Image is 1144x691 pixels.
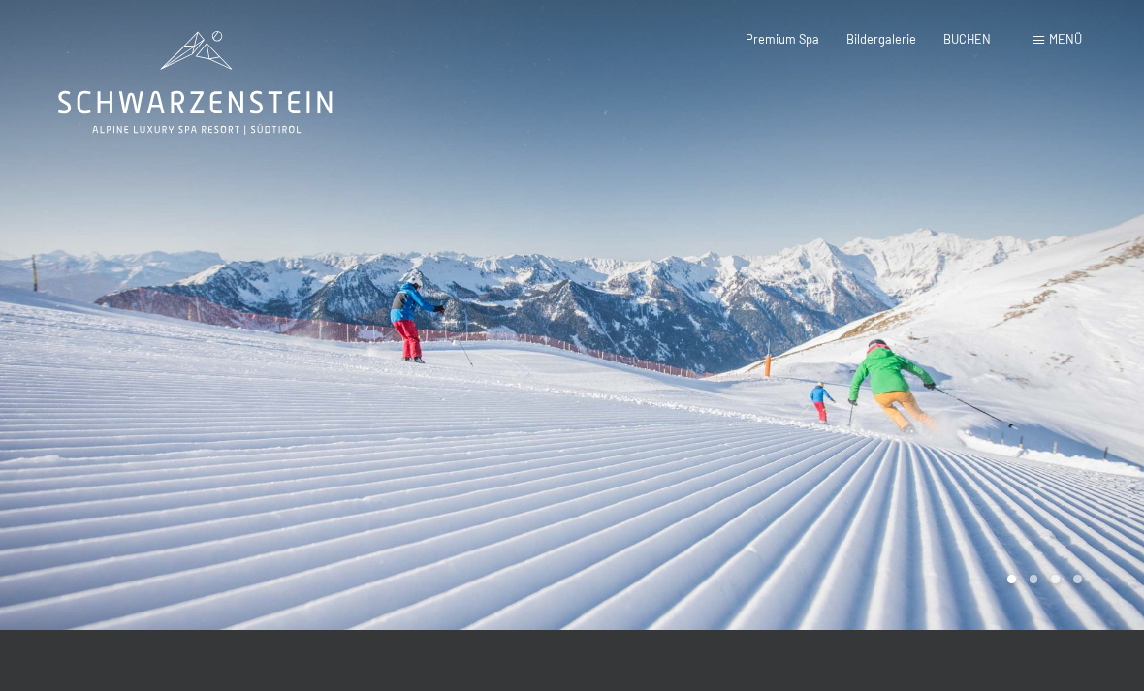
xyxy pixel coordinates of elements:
a: Bildergalerie [846,31,916,47]
span: Menü [1049,31,1082,47]
div: Carousel Page 1 (Current Slide) [1007,575,1016,583]
div: Carousel Page 4 [1073,575,1082,583]
div: Carousel Page 2 [1030,575,1038,583]
div: Carousel Page 3 [1051,575,1060,583]
div: Carousel Pagination [1001,575,1082,583]
a: Premium Spa [746,31,819,47]
a: BUCHEN [943,31,991,47]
